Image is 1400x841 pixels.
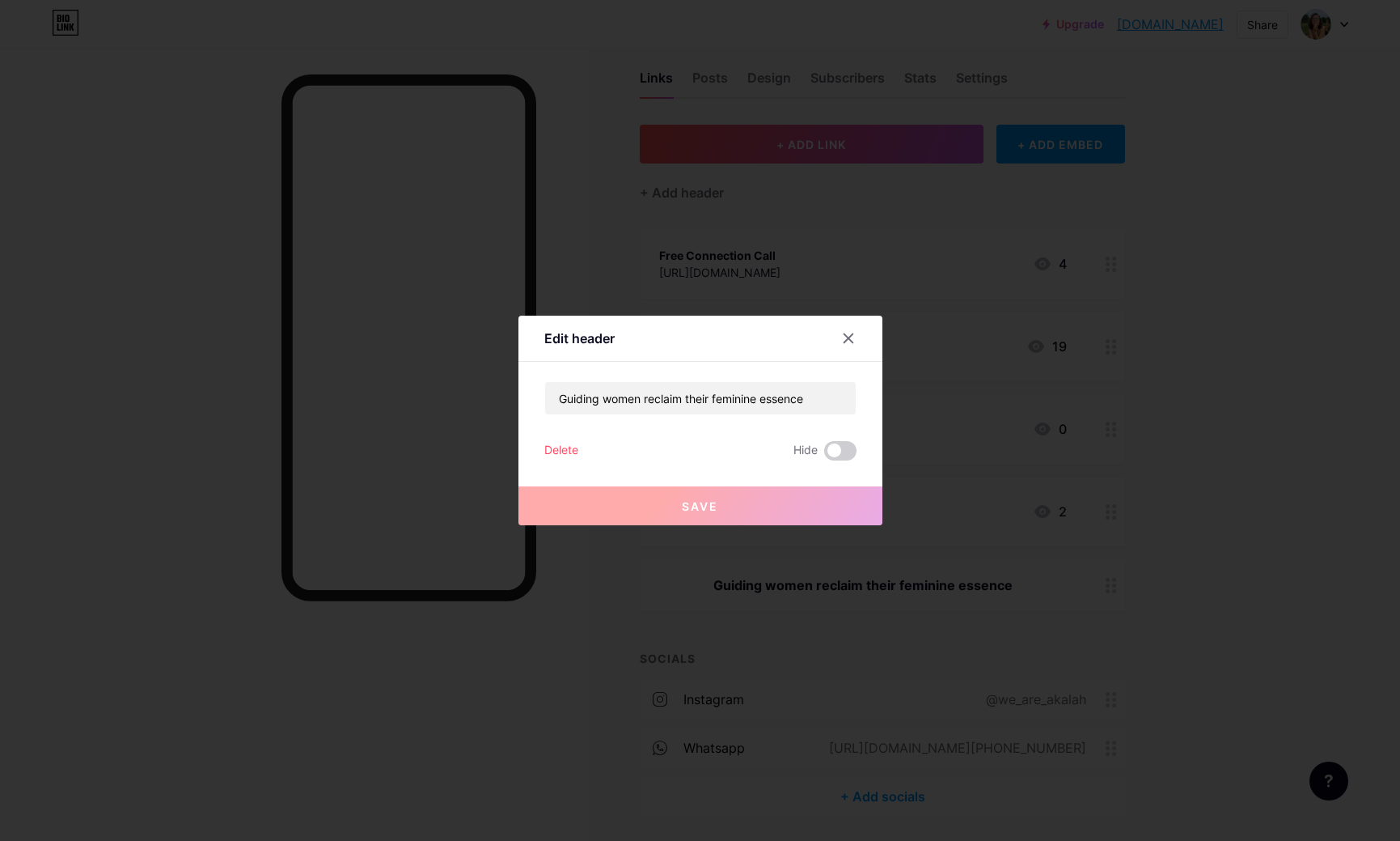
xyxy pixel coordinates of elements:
[682,499,718,513] span: Save
[518,486,882,525] button: Save
[793,441,818,461] span: Hide
[544,329,615,348] div: Edit header
[544,441,578,461] div: Delete
[545,382,856,414] input: Title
